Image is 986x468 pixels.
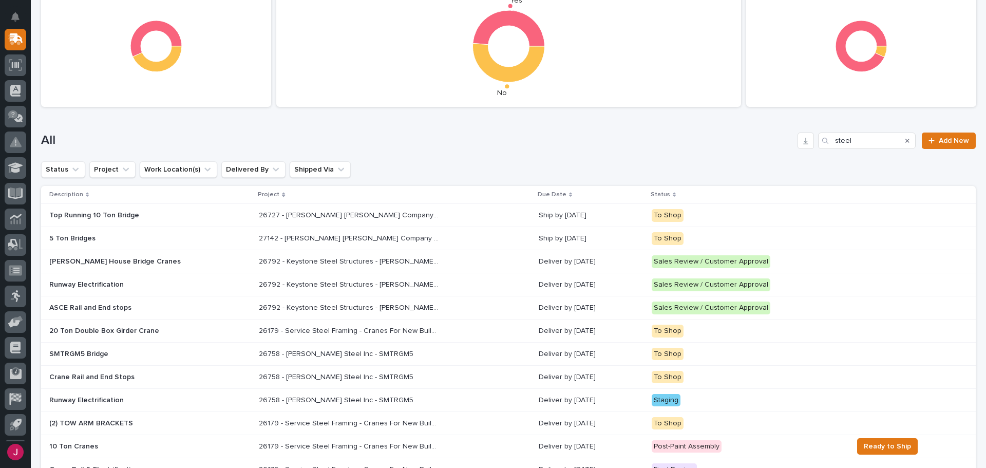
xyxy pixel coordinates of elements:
p: ASCE Rail and End stops [49,304,229,312]
p: Project [258,189,279,200]
p: Deliver by [DATE] [539,419,643,428]
p: Runway Electrification [49,396,229,405]
div: To Shop [652,371,684,384]
div: Notifications [13,12,26,29]
tr: 5 Ton Bridges27142 - [PERSON_NAME] [PERSON_NAME] Company - AF Steel - 5 Ton Bridges27142 - [PERSO... [41,227,976,250]
button: Delivered By [221,161,286,178]
text: No [497,89,507,97]
p: 26179 - Service Steel Framing - Cranes For New Building [259,417,441,428]
div: Sales Review / Customer Approval [652,278,770,291]
p: 26179 - Service Steel Framing - Cranes For New Building [259,440,441,451]
p: 26727 - Deshazo Crane Company - AF Steel - 10 Ton Bridges [259,209,441,220]
div: To Shop [652,417,684,430]
button: Status [41,161,85,178]
p: Deliver by [DATE] [539,350,643,359]
p: Deliver by [DATE] [539,442,643,451]
tr: Top Running 10 Ton Bridge26727 - [PERSON_NAME] [PERSON_NAME] Company - AF Steel - 10 Ton Bridges2... [41,204,976,227]
tr: (2) TOW ARM BRACKETS26179 - Service Steel Framing - Cranes For New Building26179 - Service Steel ... [41,412,976,435]
tr: Crane Rail and End Stops26758 - [PERSON_NAME] Steel Inc - SMTRGM526758 - [PERSON_NAME] Steel Inc ... [41,366,976,389]
button: Notifications [5,6,26,28]
p: Ship by [DATE] [539,234,643,243]
p: Deliver by [DATE] [539,327,643,335]
p: Deliver by [DATE] [539,304,643,312]
button: users-avatar [5,441,26,463]
h1: All [41,133,793,148]
tr: SMTRGM5 Bridge26758 - [PERSON_NAME] Steel Inc - SMTRGM526758 - [PERSON_NAME] Steel Inc - SMTRGM5 ... [41,343,976,366]
tr: 20 Ton Double Box Girder Crane26179 - Service Steel Framing - Cranes For New Building26179 - Serv... [41,320,976,343]
div: Post-Paint Assembly [652,440,722,453]
p: 27142 - Deshazo Crane Company - AF Steel - 5 Ton Bridges [259,232,441,243]
input: Search [818,133,916,149]
tr: [PERSON_NAME] House Bridge Cranes26792 - Keystone Steel Structures - [PERSON_NAME] House26792 - K... [41,250,976,273]
a: Add New [922,133,976,149]
p: Description [49,189,83,200]
p: 26792 - Keystone Steel Structures - [PERSON_NAME] House [259,302,441,312]
p: Status [651,189,670,200]
p: Due Date [538,189,566,200]
p: Runway Electrification [49,280,229,289]
p: 26758 - [PERSON_NAME] Steel Inc - SMTRGM5 [259,348,415,359]
p: 26758 - [PERSON_NAME] Steel Inc - SMTRGM5 [259,371,415,382]
p: Deliver by [DATE] [539,396,643,405]
tr: Runway Electrification26792 - Keystone Steel Structures - [PERSON_NAME] House26792 - Keystone Ste... [41,273,976,296]
div: Staging [652,394,680,407]
tr: ASCE Rail and End stops26792 - Keystone Steel Structures - [PERSON_NAME] House26792 - Keystone St... [41,296,976,320]
div: To Shop [652,209,684,222]
p: Top Running 10 Ton Bridge [49,211,229,220]
button: Work Location(s) [140,161,217,178]
p: 26179 - Service Steel Framing - Cranes For New Building [259,325,441,335]
p: 5 Ton Bridges [49,234,229,243]
button: Ready to Ship [857,438,918,455]
p: 26758 - [PERSON_NAME] Steel Inc - SMTRGM5 [259,394,415,405]
p: Ship by [DATE] [539,211,643,220]
p: 26792 - Keystone Steel Structures - [PERSON_NAME] House [259,278,441,289]
p: SMTRGM5 Bridge [49,350,229,359]
div: To Shop [652,325,684,338]
p: 20 Ton Double Box Girder Crane [49,327,229,335]
span: Ready to Ship [864,440,911,453]
div: To Shop [652,232,684,245]
p: 26792 - Keystone Steel Structures - [PERSON_NAME] House [259,255,441,266]
div: Sales Review / Customer Approval [652,302,770,314]
div: To Shop [652,348,684,361]
button: Shipped Via [290,161,351,178]
p: Deliver by [DATE] [539,373,643,382]
tr: 10 Ton Cranes26179 - Service Steel Framing - Cranes For New Building26179 - Service Steel Framing... [41,435,976,458]
p: Deliver by [DATE] [539,257,643,266]
p: Deliver by [DATE] [539,280,643,289]
p: (2) TOW ARM BRACKETS [49,419,229,428]
span: Add New [939,137,969,144]
button: Project [89,161,136,178]
p: [PERSON_NAME] House Bridge Cranes [49,257,229,266]
p: Crane Rail and End Stops [49,373,229,382]
div: Sales Review / Customer Approval [652,255,770,268]
tr: Runway Electrification26758 - [PERSON_NAME] Steel Inc - SMTRGM526758 - [PERSON_NAME] Steel Inc - ... [41,389,976,412]
p: 10 Ton Cranes [49,442,229,451]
